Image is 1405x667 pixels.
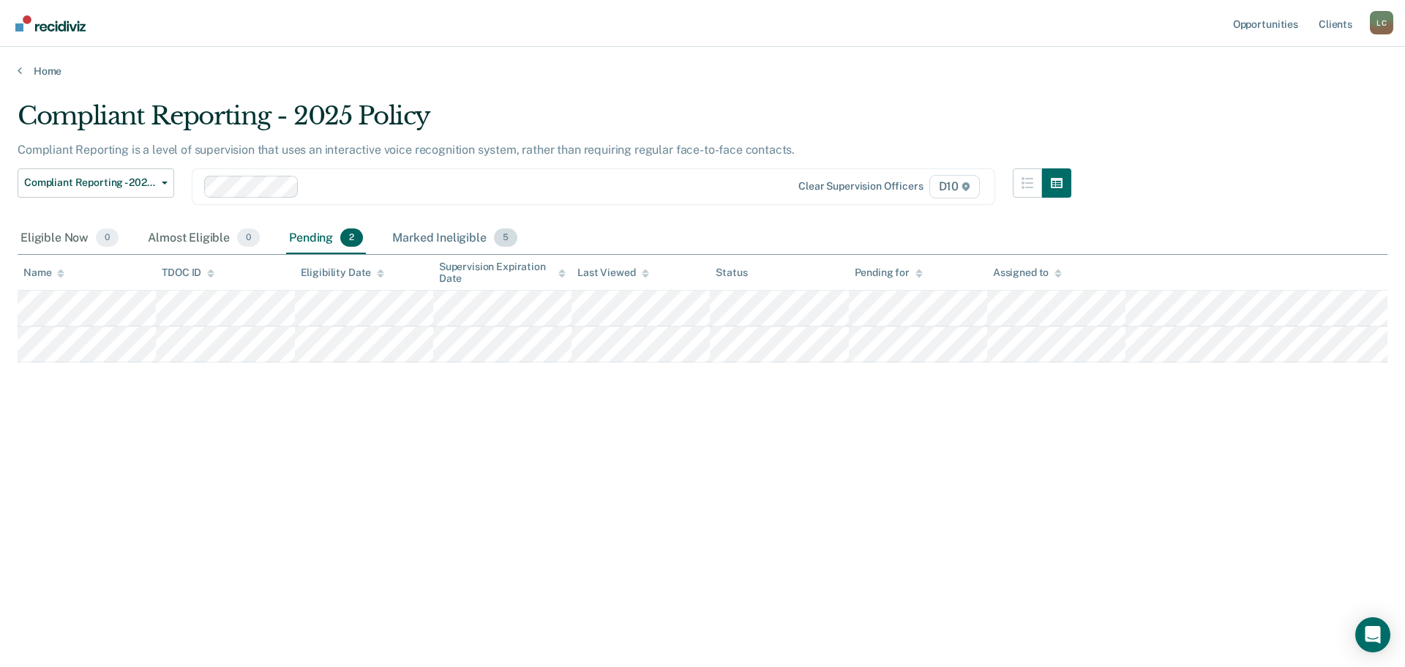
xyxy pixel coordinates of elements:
[18,223,121,255] div: Eligible Now0
[237,228,260,247] span: 0
[145,223,263,255] div: Almost Eligible0
[18,143,795,157] p: Compliant Reporting is a level of supervision that uses an interactive voice recognition system, ...
[716,267,747,279] div: Status
[23,267,64,279] div: Name
[1370,11,1393,34] div: L C
[24,176,156,189] span: Compliant Reporting - 2025 Policy
[286,223,366,255] div: Pending2
[798,180,923,193] div: Clear supervision officers
[439,261,566,286] div: Supervision Expiration Date
[389,223,520,255] div: Marked Ineligible5
[929,175,980,198] span: D10
[340,228,363,247] span: 2
[18,64,1387,78] a: Home
[494,228,517,247] span: 5
[855,267,923,279] div: Pending for
[18,101,1071,143] div: Compliant Reporting - 2025 Policy
[18,168,174,198] button: Compliant Reporting - 2025 Policy
[577,267,648,279] div: Last Viewed
[1370,11,1393,34] button: Profile dropdown button
[96,228,119,247] span: 0
[162,267,214,279] div: TDOC ID
[993,267,1062,279] div: Assigned to
[1355,617,1390,652] div: Open Intercom Messenger
[15,15,86,31] img: Recidiviz
[301,267,385,279] div: Eligibility Date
